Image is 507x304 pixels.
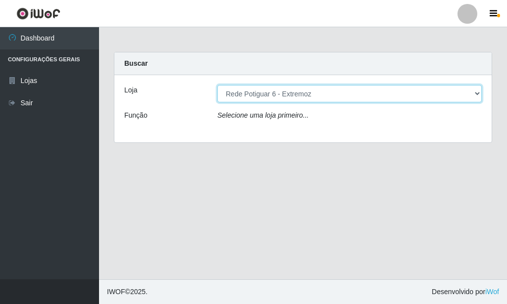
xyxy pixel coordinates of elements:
[107,288,125,296] span: IWOF
[217,111,308,119] i: Selecione uma loja primeiro...
[432,287,499,297] span: Desenvolvido por
[124,85,137,95] label: Loja
[485,288,499,296] a: iWof
[124,59,148,67] strong: Buscar
[16,7,60,20] img: CoreUI Logo
[124,110,148,121] label: Função
[107,287,148,297] span: © 2025 .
